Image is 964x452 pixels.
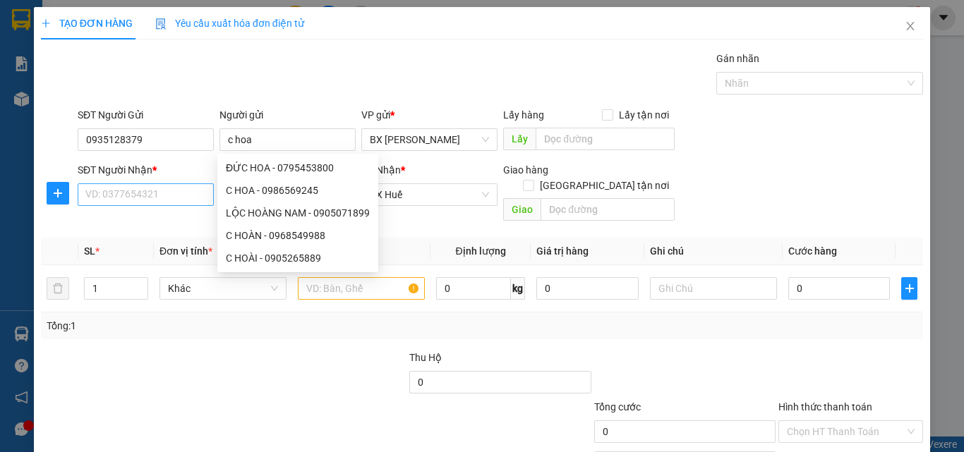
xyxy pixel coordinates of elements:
[84,245,95,257] span: SL
[536,128,675,150] input: Dọc đường
[47,318,373,334] div: Tổng: 1
[503,198,541,221] span: Giao
[219,107,356,123] div: Người gửi
[47,277,69,300] button: delete
[217,179,378,202] div: C HOA - 0986569245
[503,128,536,150] span: Lấy
[226,250,370,266] div: C HOÀI - 0905265889
[159,245,212,257] span: Đơn vị tính
[370,184,489,205] span: BX Huế
[370,129,489,150] span: BX Phạm Văn Đồng
[778,401,872,413] label: Hình thức thanh toán
[644,238,783,265] th: Ghi chú
[534,178,675,193] span: [GEOGRAPHIC_DATA] tận nơi
[78,107,214,123] div: SĐT Người Gửi
[788,245,837,257] span: Cước hàng
[536,245,589,257] span: Giá trị hàng
[155,18,167,30] img: icon
[613,107,675,123] span: Lấy tận nơi
[891,7,930,47] button: Close
[41,18,51,28] span: plus
[168,278,278,299] span: Khác
[78,162,214,178] div: SĐT Người Nhận
[536,277,638,300] input: 0
[47,182,69,204] button: plus
[41,18,133,29] span: TẠO ĐƠN HÀNG
[226,160,370,176] div: ĐỨC HOA - 0795453800
[594,401,641,413] span: Tổng cước
[226,183,370,198] div: C HOA - 0986569245
[361,107,498,123] div: VP gửi
[217,224,378,247] div: C HOÀN - 0968549988
[226,228,370,243] div: C HOÀN - 0968549988
[155,18,304,29] span: Yêu cầu xuất hóa đơn điện tử
[541,198,675,221] input: Dọc đường
[298,277,425,300] input: VD: Bàn, Ghế
[503,109,544,121] span: Lấy hàng
[905,20,916,32] span: close
[217,247,378,269] div: C HOÀI - 0905265889
[217,157,378,179] div: ĐỨC HOA - 0795453800
[409,352,442,363] span: Thu Hộ
[503,164,548,176] span: Giao hàng
[511,277,525,300] span: kg
[716,53,759,64] label: Gán nhãn
[361,164,401,176] span: VP Nhận
[47,188,68,199] span: plus
[455,245,505,257] span: Định lượng
[901,277,917,300] button: plus
[226,205,370,221] div: LỘC HOÀNG NAM - 0905071899
[217,202,378,224] div: LỘC HOÀNG NAM - 0905071899
[650,277,777,300] input: Ghi Chú
[902,283,917,294] span: plus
